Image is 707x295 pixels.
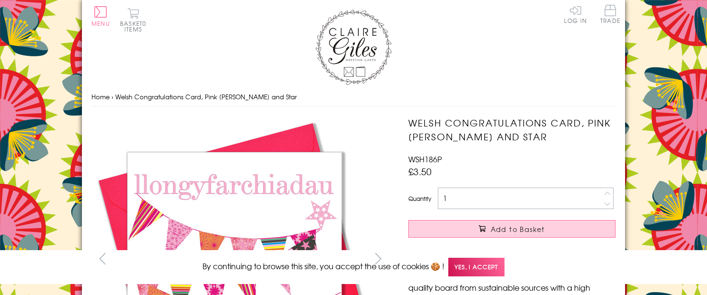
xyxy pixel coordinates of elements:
[91,87,616,107] nav: breadcrumbs
[408,220,616,238] button: Add to Basket
[448,258,505,276] span: Yes, I accept
[91,248,113,269] button: prev
[91,92,110,101] a: Home
[115,92,297,101] span: Welsh Congratulations Card, Pink [PERSON_NAME] and Star
[315,10,392,85] img: Claire Giles Greetings Cards
[124,19,146,33] span: 0 items
[120,8,146,32] button: Basket0 items
[408,153,442,165] span: WSH186P
[491,224,545,234] span: Add to Basket
[111,92,113,101] span: ›
[408,116,616,144] h1: Welsh Congratulations Card, Pink [PERSON_NAME] and Star
[408,194,431,203] label: Quantity
[408,165,432,178] span: £3.50
[91,19,110,28] span: Menu
[600,5,620,25] a: Trade
[564,5,587,23] a: Log In
[368,248,389,269] button: next
[91,6,110,26] button: Menu
[600,5,620,23] span: Trade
